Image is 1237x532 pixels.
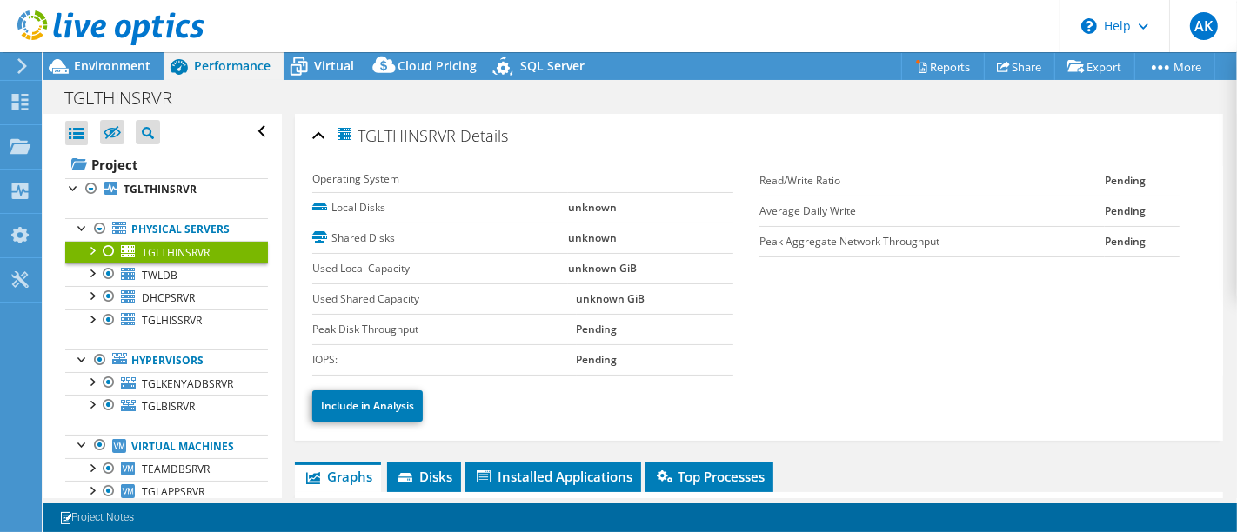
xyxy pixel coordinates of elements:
a: DHCPSRVR [65,286,268,309]
span: TEAMDBSRVR [142,462,210,476]
label: Peak Aggregate Network Throughput [759,233,1105,250]
span: Virtual [314,57,354,74]
span: Graphs [304,468,372,485]
span: TGLKENYADBSRVR [142,376,233,391]
h1: TGLTHINSRVR [57,89,199,108]
label: Local Disks [312,199,567,216]
span: Installed Applications [474,468,632,485]
b: Pending [1105,234,1146,249]
a: Physical Servers [65,218,268,241]
span: SQL Server [520,57,585,74]
span: TGLTHINSRVR [142,245,210,260]
span: AK [1190,12,1218,40]
span: Environment [74,57,150,74]
a: Reports [901,53,985,80]
span: Top Processes [654,468,765,485]
b: TGLTHINSRVR [124,182,197,196]
b: unknown GiB [577,291,645,306]
span: Disks [396,468,452,485]
label: Peak Disk Throughput [312,321,576,338]
span: Performance [194,57,271,74]
a: Export [1054,53,1135,80]
span: Cloud Pricing [398,57,477,74]
a: Virtual Machines [65,435,268,457]
b: Pending [577,322,618,336]
span: TGLHISSRVR [142,313,202,328]
b: Pending [1105,173,1146,188]
a: TGLTHINSRVR [65,241,268,263]
svg: \n [1081,18,1097,34]
span: TWLDB [142,268,177,283]
a: TGLHISSRVR [65,309,268,332]
a: TGLBISRVR [65,395,268,417]
b: unknown [568,230,617,245]
a: Include in Analysis [312,390,423,422]
label: Shared Disks [312,229,567,247]
span: TGLTHINSRVR [335,125,456,145]
a: More [1134,53,1215,80]
label: Read/Write Ratio [759,172,1105,190]
label: Average Daily Write [759,203,1105,220]
a: TGLKENYADBSRVR [65,372,268,395]
span: Details [460,125,508,146]
a: TEAMDBSRVR [65,458,268,481]
b: Pending [1105,203,1146,218]
span: DHCPSRVR [142,290,195,305]
b: Pending [577,352,618,367]
span: TGLBISRVR [142,399,195,414]
b: unknown GiB [568,261,637,276]
label: Used Shared Capacity [312,290,576,308]
label: IOPS: [312,351,576,369]
label: Operating System [312,170,567,188]
a: Share [984,53,1055,80]
a: TGLTHINSRVR [65,178,268,201]
a: TWLDB [65,263,268,286]
a: Hypervisors [65,349,268,372]
a: Project Notes [47,507,146,529]
a: TGLAPPSRVR [65,481,268,503]
a: Project [65,150,268,178]
label: Used Local Capacity [312,260,567,277]
b: unknown [568,200,617,215]
span: TGLAPPSRVR [142,484,204,499]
